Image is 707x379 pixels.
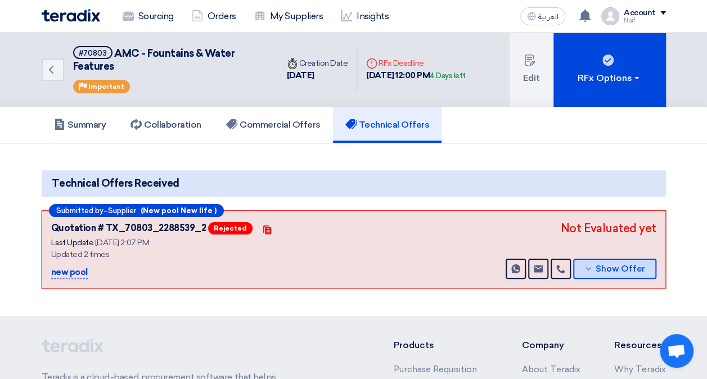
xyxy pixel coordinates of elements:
[601,7,619,25] img: profile_test.png
[73,47,235,73] span: AMC - Fountains & Water Features
[52,176,179,191] span: Technical Offers Received
[49,204,224,217] div: –
[88,83,124,91] span: Important
[51,266,88,279] p: new pool
[130,119,201,130] h5: Collaboration
[287,57,348,69] div: Creation Date
[624,17,666,24] div: Naif
[208,222,253,234] span: Rejected
[520,7,565,25] button: العربية
[287,69,348,82] div: [DATE]
[73,46,264,74] h5: AMC - Fountains & Water Features
[366,57,466,69] div: RFx Deadline
[553,33,666,107] button: RFx Options
[42,9,100,22] img: Teradix logo
[522,339,580,352] li: Company
[522,364,580,375] a: About Teradix
[430,70,466,82] div: 4 Days left
[226,119,321,130] h5: Commercial Offers
[183,4,245,29] a: Orders
[114,4,183,29] a: Sourcing
[366,69,466,82] div: [DATE] 12:00 PM
[561,220,656,237] div: Not Evaluated yet
[538,13,559,21] span: العربية
[54,119,106,130] h5: Summary
[118,107,214,143] a: Collaboration
[393,339,488,352] li: Products
[393,364,476,375] a: Purchase Requisition
[573,259,656,279] button: Show Offer
[108,207,136,214] span: Supplier
[141,207,217,214] b: (New pool New life )
[333,107,442,143] a: Technical Offers
[42,107,119,143] a: Summary
[660,334,694,368] a: Open chat
[596,265,645,273] span: Show Offer
[56,207,103,214] span: Submitted by
[510,33,553,107] button: Edit
[578,71,641,85] div: RFx Options
[79,49,107,57] div: #70803
[332,4,398,29] a: Insights
[51,238,94,247] span: Last Update
[345,119,429,130] h5: Technical Offers
[214,107,333,143] a: Commercial Offers
[51,249,332,260] div: Updated 2 times
[245,4,332,29] a: My Suppliers
[624,8,656,18] div: Account
[95,238,149,247] span: [DATE] 2:07 PM
[51,222,206,235] div: Quotation # TX_70803_2288539_2
[614,364,666,375] a: Why Teradix
[614,339,666,352] li: Resources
